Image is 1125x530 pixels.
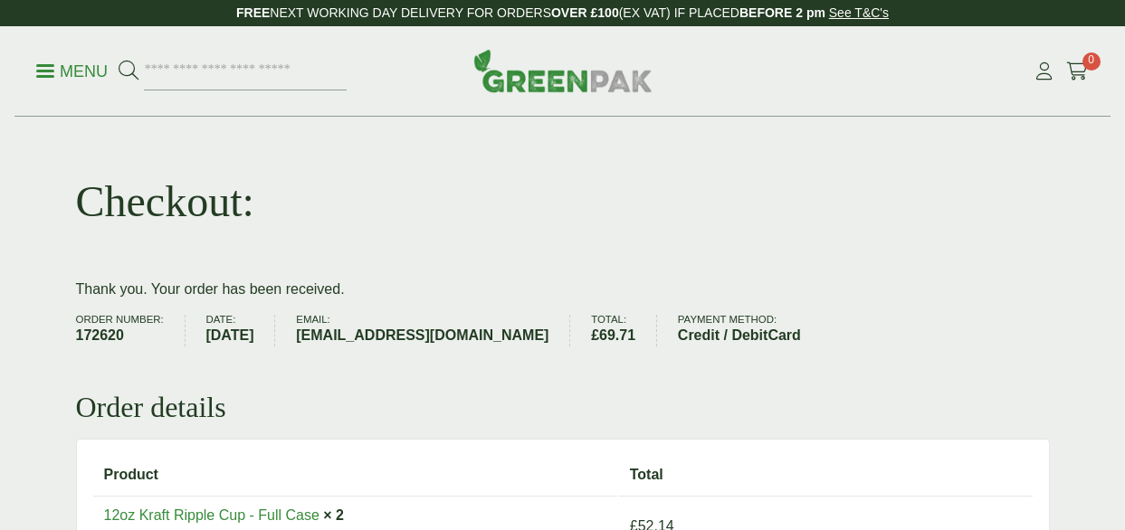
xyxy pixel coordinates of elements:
li: Payment method: [678,315,822,346]
strong: [EMAIL_ADDRESS][DOMAIN_NAME] [296,325,548,346]
li: Email: [296,315,570,346]
strong: OVER £100 [551,5,619,20]
i: My Account [1033,62,1055,80]
li: Date: [205,315,275,346]
img: GreenPak Supplies [473,49,653,92]
a: Menu [36,61,108,79]
p: Thank you. Your order has been received. [76,279,1050,300]
strong: [DATE] [205,325,253,346]
th: Total [619,456,1033,494]
bdi: 69.71 [591,327,635,343]
strong: × 2 [323,507,344,523]
h1: Checkout: [76,175,254,228]
a: 12oz Kraft Ripple Cup - Full Case [104,507,319,523]
i: Cart [1066,62,1089,80]
th: Product [93,456,617,494]
strong: 172620 [76,325,164,346]
strong: BEFORE 2 pm [739,5,825,20]
strong: Credit / DebitCard [678,325,801,346]
p: Menu [36,61,108,82]
li: Total: [591,315,657,346]
strong: FREE [236,5,270,20]
a: 0 [1066,58,1089,85]
li: Order number: [76,315,186,346]
a: See T&C's [829,5,889,20]
span: £ [591,327,599,343]
span: 0 [1082,52,1101,71]
h2: Order details [76,390,1050,424]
